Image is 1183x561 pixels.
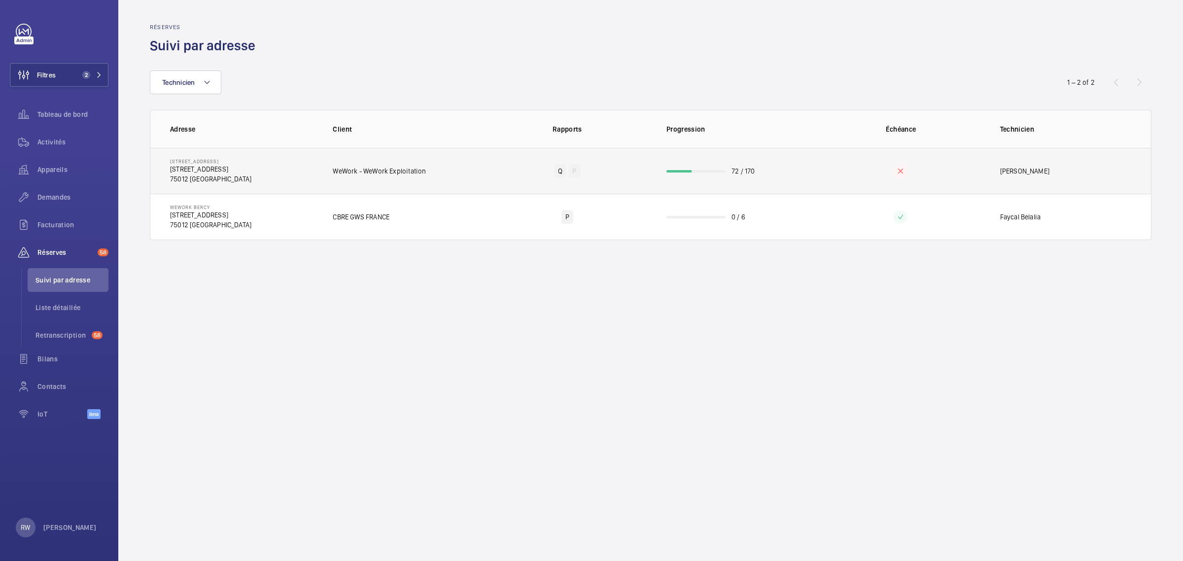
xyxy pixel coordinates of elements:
p: 72 / 170 [731,166,755,176]
span: Contacts [37,382,108,391]
span: Beta [87,409,101,419]
span: Activités [37,137,108,147]
span: Suivi par adresse [35,275,108,285]
span: Appareils [37,165,108,175]
p: 75012 [GEOGRAPHIC_DATA] [170,220,251,230]
p: Adresse [170,124,317,134]
p: WeWork - WeWork Exploitation [333,166,426,176]
p: RW [21,523,30,532]
span: 58 [98,248,108,256]
p: [STREET_ADDRESS] [170,164,251,174]
span: 2 [82,71,90,79]
p: [STREET_ADDRESS] [170,210,251,220]
span: Bilans [37,354,108,364]
span: 58 [92,331,103,339]
button: Filtres2 [10,63,108,87]
h2: Réserves [150,24,261,31]
div: P [568,164,580,178]
span: Liste détaillée [35,303,108,313]
p: Client [333,124,484,134]
span: Filtres [37,70,56,80]
span: Réserves [37,247,94,257]
p: WeWork Bercy [170,204,251,210]
span: IoT [37,409,87,419]
span: Technicien [162,78,195,86]
p: [STREET_ADDRESS] [170,158,251,164]
p: Échéance [824,124,977,134]
p: Technicien [1000,124,1131,134]
p: Rapports [491,124,644,134]
div: Q [554,164,566,178]
span: Facturation [37,220,108,230]
p: [PERSON_NAME] [1000,166,1049,176]
p: [PERSON_NAME] [43,523,97,532]
div: 1 – 2 of 2 [1067,77,1095,87]
p: CBRE GWS FRANCE [333,212,389,222]
h1: Suivi par adresse [150,36,261,55]
p: 0 / 6 [731,212,745,222]
p: Faycal Belalia [1000,212,1041,222]
span: Retranscription [35,330,88,340]
div: P [561,210,573,224]
p: 75012 [GEOGRAPHIC_DATA] [170,174,251,184]
span: Demandes [37,192,108,202]
span: Tableau de bord [37,109,108,119]
p: Progression [666,124,817,134]
button: Technicien [150,70,221,94]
